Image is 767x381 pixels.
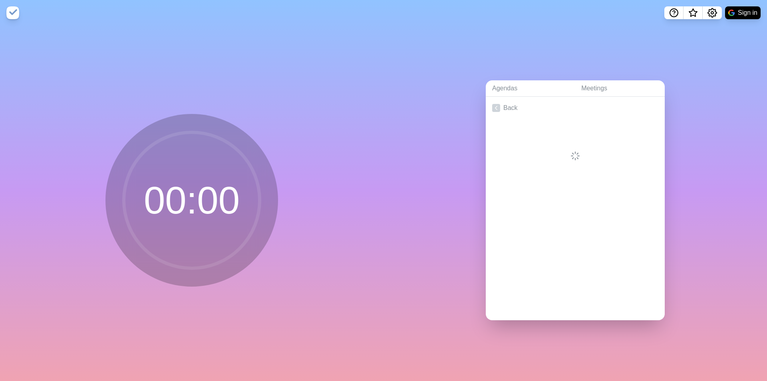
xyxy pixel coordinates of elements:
[728,10,735,16] img: google logo
[6,6,19,19] img: timeblocks logo
[703,6,722,19] button: Settings
[684,6,703,19] button: What’s new
[725,6,761,19] button: Sign in
[664,6,684,19] button: Help
[486,97,665,119] a: Back
[575,80,665,97] a: Meetings
[486,80,575,97] a: Agendas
